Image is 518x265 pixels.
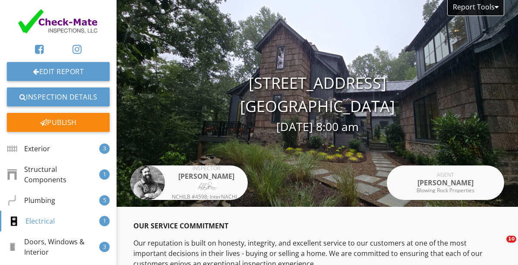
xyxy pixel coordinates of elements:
img: mvimg_20200319_161005.jpg [130,165,165,200]
div: 3 [99,242,110,252]
div: 1 [99,216,110,226]
img: fullsizeoutput_4e3.jpeg [17,7,100,36]
span: 10 [506,236,516,243]
div: Publish [7,113,110,132]
div: NCHILB #4598; InterNACHI #19111818 [172,194,241,200]
div: Agent [411,172,480,178]
div: [PERSON_NAME] [411,178,480,188]
div: Structural Components [7,164,99,185]
div: 1 [99,169,110,180]
div: [DATE] 8:00 am [117,118,518,136]
div: 5 [99,195,110,206]
div: Exterior [7,143,50,154]
a: Inspection Details [7,87,110,106]
div: Electrical [8,216,55,226]
a: Inspector [PERSON_NAME] NCHILB #4598; InterNACHI #19111818 [130,165,248,200]
div: Inspector [172,166,241,171]
div: Blowing Rock Properties [411,188,480,193]
div: Doors, Windows & Interior [7,237,99,257]
img: fullsizeoutput_e39.jpeg [196,181,217,192]
div: 3 [99,143,110,154]
a: Edit Report [7,62,110,81]
iframe: Intercom live chat [489,236,509,256]
div: Plumbing [7,195,55,206]
div: [STREET_ADDRESS] [GEOGRAPHIC_DATA] [117,72,518,136]
div: [PERSON_NAME] [172,171,241,181]
strong: OUR SERVICE COMMITMENT [133,221,228,231]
